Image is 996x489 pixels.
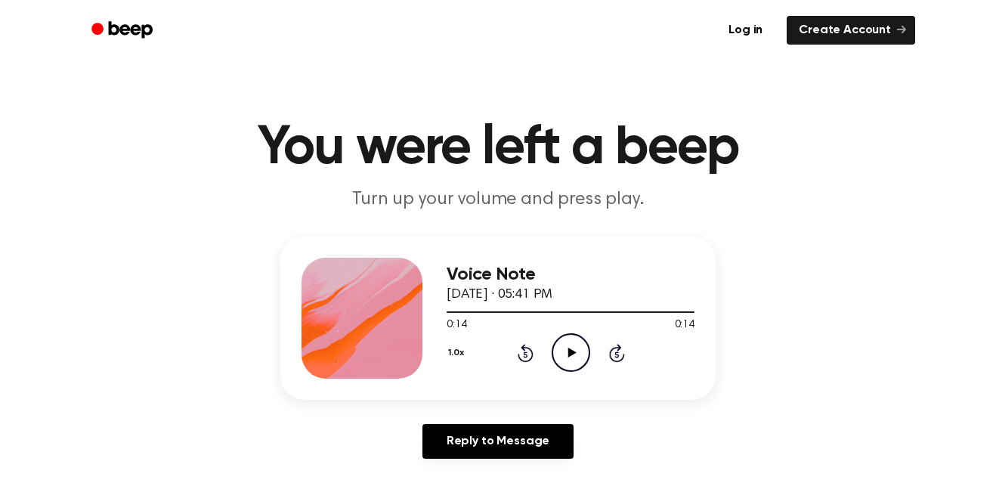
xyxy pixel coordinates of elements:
[447,265,694,285] h3: Voice Note
[208,187,788,212] p: Turn up your volume and press play.
[111,121,885,175] h1: You were left a beep
[422,424,574,459] a: Reply to Message
[447,288,552,302] span: [DATE] · 05:41 PM
[447,317,466,333] span: 0:14
[675,317,694,333] span: 0:14
[81,16,166,45] a: Beep
[787,16,915,45] a: Create Account
[447,340,469,366] button: 1.0x
[713,13,778,48] a: Log in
